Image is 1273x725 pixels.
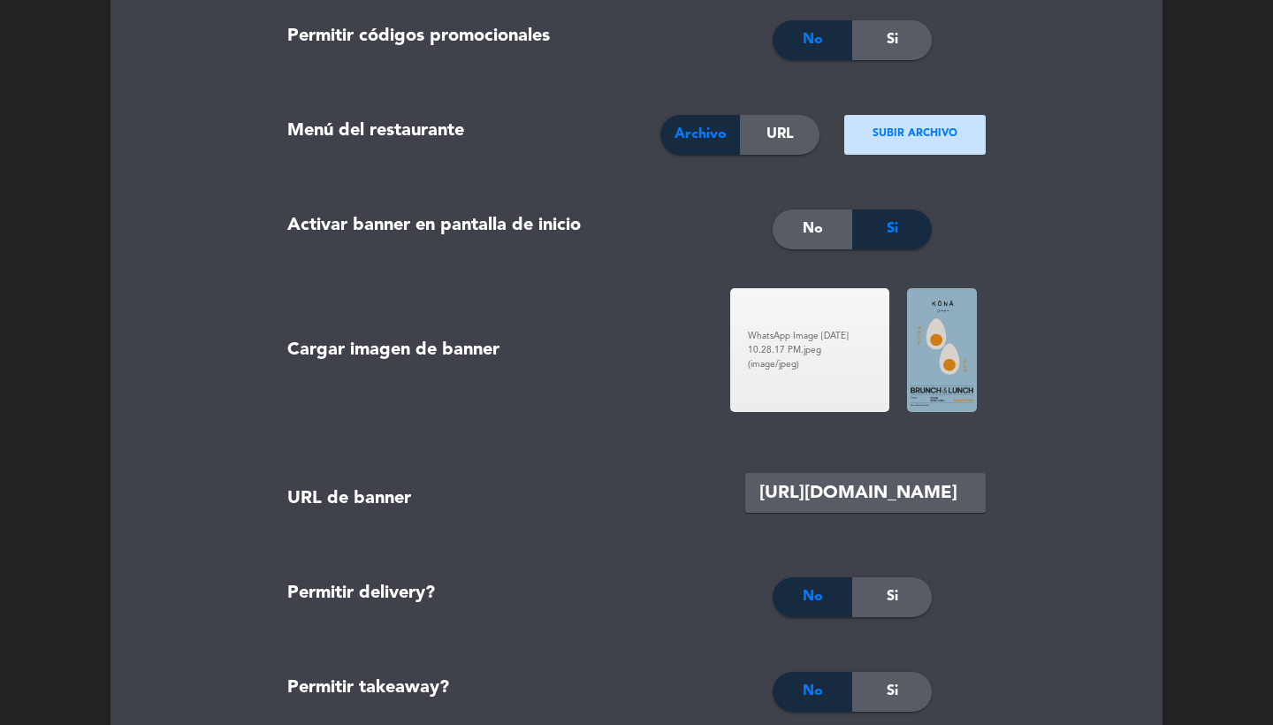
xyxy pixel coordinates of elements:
label: Permitir takeaway? [287,674,449,703]
ngx-dropzone-label: SUBIR ARCHIVO [873,126,957,143]
strong: Cargar imagen de banner [287,336,499,365]
label: Menú del restaurante [287,117,464,146]
label: Activar banner en pantalla de inicio [287,211,581,240]
span: Si [887,217,898,240]
span: No [803,217,823,240]
span: No [803,585,823,608]
span: URL [766,123,794,146]
span: Archivo [675,123,727,146]
span: Si [887,585,898,608]
span: No [803,680,823,703]
ngx-dropzone-label: WhatsApp Image [DATE] 10.28.17 PM.jpeg (image/jpeg) [748,329,872,372]
label: Permitir delivery? [287,579,435,608]
span: No [803,28,823,51]
img: Z [907,288,977,412]
label: URL de banner [287,485,411,514]
span: Si [887,28,898,51]
span: Si [887,680,898,703]
label: Permitir códigos promocionales [287,22,550,51]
